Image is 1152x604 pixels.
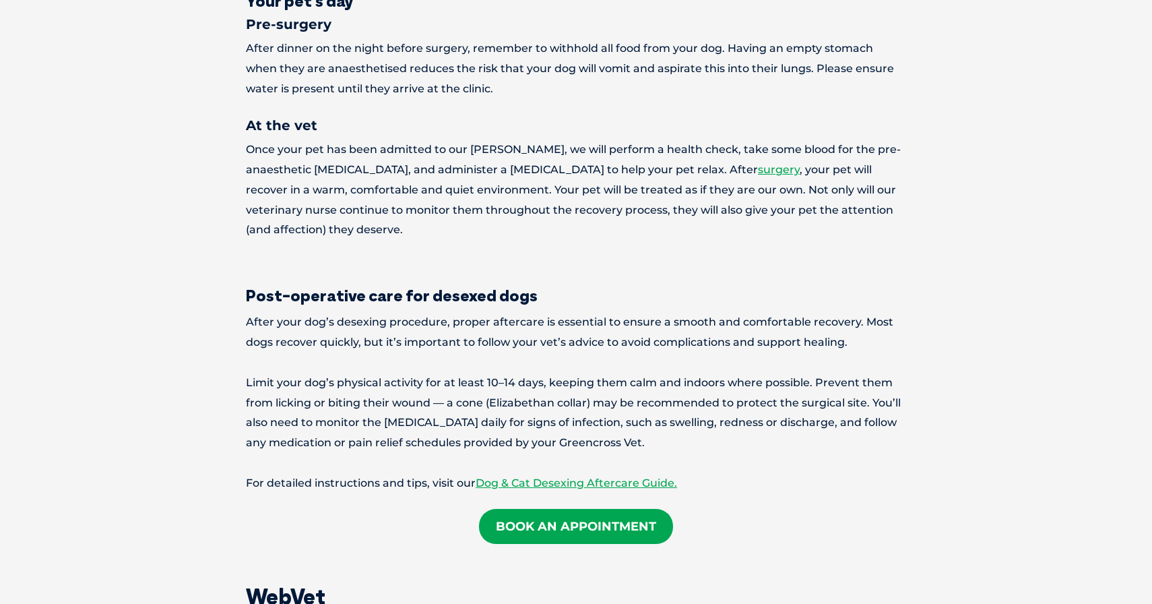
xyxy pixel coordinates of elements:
h4: At the vet [246,119,906,132]
p: Once your pet has been admitted to our [PERSON_NAME], we will perform a health check, take some b... [246,140,906,240]
a: surgery [758,163,800,176]
a: Book an Appointment [479,509,673,544]
p: After dinner on the night before surgery, remember to withhold all food from your dog. Having an ... [246,38,906,98]
h4: Pre-surgery [246,18,906,31]
a: Dog & Cat Desexing Aftercare Guide. [476,477,677,489]
p: After your dog’s desexing procedure, proper aftercare is essential to ensure a smooth and comfort... [246,312,906,353]
h3: Post-operative care for desexed dogs [246,287,906,303]
p: Limit your dog’s physical activity for at least 10–14 days, keeping them calm and indoors where p... [246,373,906,453]
p: For detailed instructions and tips, visit our [246,473,906,493]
